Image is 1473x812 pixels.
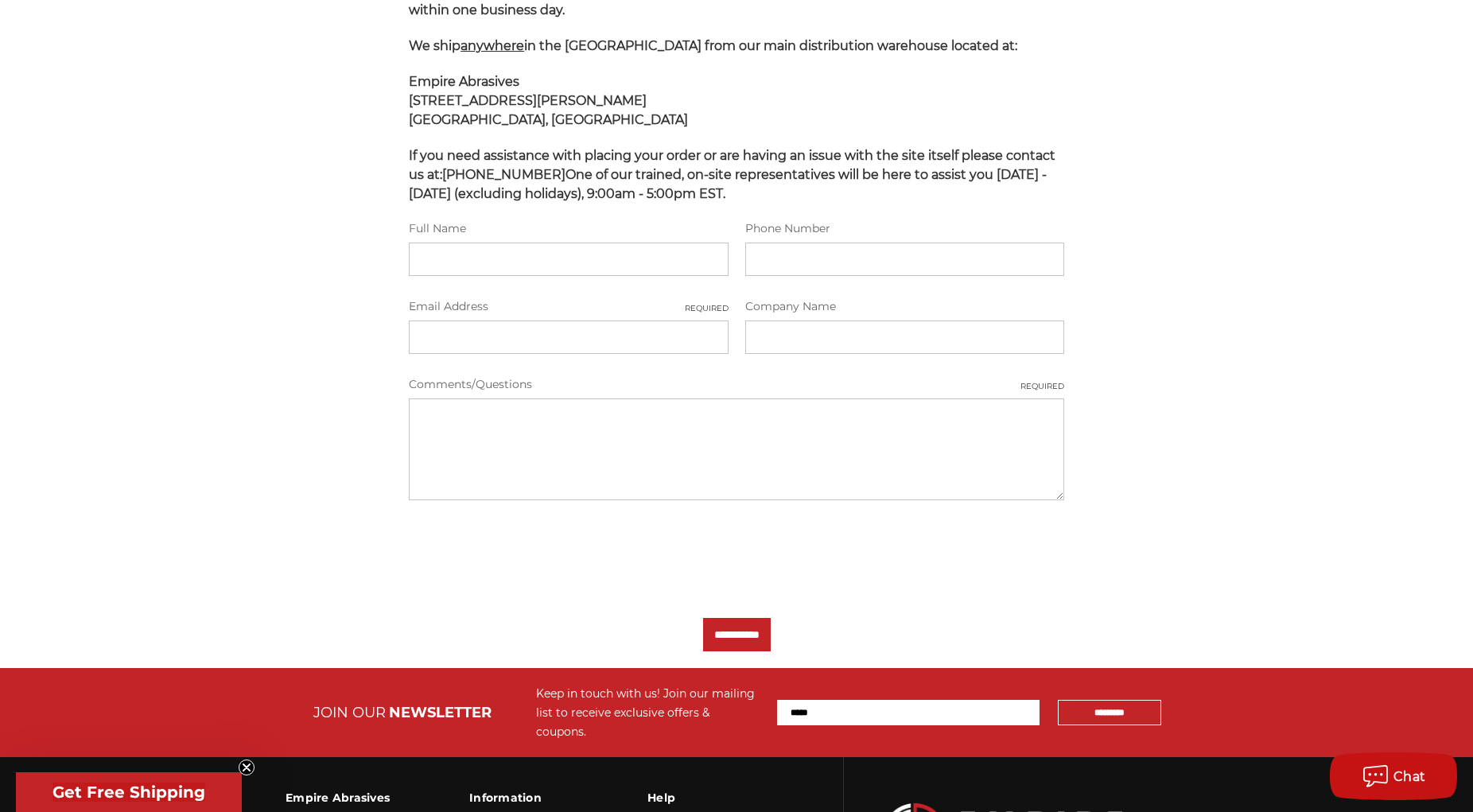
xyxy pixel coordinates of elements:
[409,93,688,127] strong: [STREET_ADDRESS][PERSON_NAME] [GEOGRAPHIC_DATA], [GEOGRAPHIC_DATA]
[409,148,1055,201] span: If you need assistance with placing your order or are having an issue with the site itself please...
[409,38,1017,53] span: We ship in the [GEOGRAPHIC_DATA] from our main distribution warehouse located at:
[16,772,242,812] div: Get Free ShippingClose teaser
[313,704,386,721] span: JOIN OUR
[389,704,492,721] span: NEWSLETTER
[239,760,255,775] button: Close teaser
[442,167,565,182] strong: [PHONE_NUMBER]
[409,220,728,237] label: Full Name
[409,298,728,315] label: Email Address
[1330,752,1457,800] button: Chat
[409,376,1064,393] label: Comments/Questions
[745,298,1064,315] label: Company Name
[536,684,761,741] div: Keep in touch with us! Join our mailing list to receive exclusive offers & coupons.
[409,74,519,89] span: Empire Abrasives
[409,523,651,585] iframe: reCAPTCHA
[461,38,524,53] span: anywhere
[1020,380,1064,392] small: Required
[745,220,1064,237] label: Phone Number
[685,302,729,314] small: Required
[1393,769,1426,784] span: Chat
[52,783,205,802] span: Get Free Shipping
